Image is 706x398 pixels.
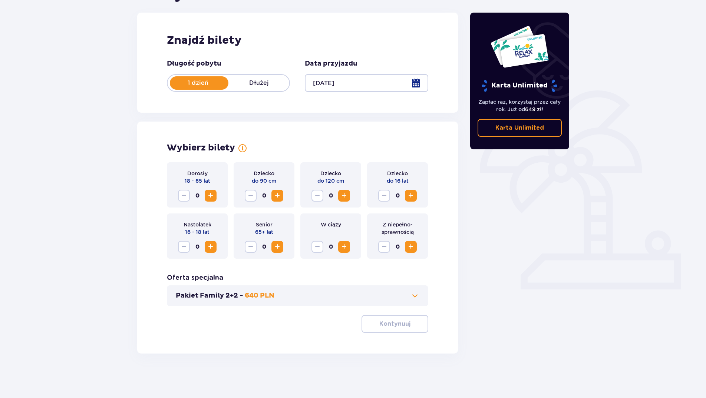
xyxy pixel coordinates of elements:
[185,177,210,185] p: 18 - 65 lat
[392,190,403,202] span: 0
[167,59,221,68] p: Długość pobytu
[405,241,417,253] button: Increase
[362,315,428,333] button: Kontynuuj
[392,241,403,253] span: 0
[387,170,408,177] p: Dziecko
[320,170,341,177] p: Dziecko
[252,177,276,185] p: do 90 cm
[478,119,562,137] a: Karta Unlimited
[176,291,243,300] p: Pakiet Family 2+2 -
[271,241,283,253] button: Increase
[184,221,211,228] p: Nastolatek
[317,177,344,185] p: do 120 cm
[495,124,544,132] p: Karta Unlimited
[373,221,422,236] p: Z niepełno­sprawnością
[167,142,235,153] p: Wybierz bilety
[167,273,223,282] p: Oferta specjalna
[245,291,274,300] p: 640 PLN
[481,79,558,92] p: Karta Unlimited
[205,190,217,202] button: Increase
[191,241,203,253] span: 0
[338,190,350,202] button: Increase
[187,170,208,177] p: Dorosły
[228,79,289,87] p: Dłużej
[254,170,274,177] p: Dziecko
[256,221,273,228] p: Senior
[245,190,257,202] button: Decrease
[255,228,273,236] p: 65+ lat
[387,177,409,185] p: do 16 lat
[168,79,228,87] p: 1 dzień
[378,190,390,202] button: Decrease
[379,320,410,328] p: Kontynuuj
[325,241,337,253] span: 0
[258,241,270,253] span: 0
[305,59,357,68] p: Data przyjazdu
[167,33,428,47] h2: Znajdź bilety
[321,221,341,228] p: W ciąży
[525,106,542,112] span: 649 zł
[378,241,390,253] button: Decrease
[405,190,417,202] button: Increase
[325,190,337,202] span: 0
[205,241,217,253] button: Increase
[258,190,270,202] span: 0
[478,98,562,113] p: Zapłać raz, korzystaj przez cały rok. Już od !
[178,190,190,202] button: Decrease
[338,241,350,253] button: Increase
[176,291,419,300] button: Pakiet Family 2+2 -640 PLN
[178,241,190,253] button: Decrease
[185,228,210,236] p: 16 - 18 lat
[311,190,323,202] button: Decrease
[245,241,257,253] button: Decrease
[191,190,203,202] span: 0
[271,190,283,202] button: Increase
[311,241,323,253] button: Decrease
